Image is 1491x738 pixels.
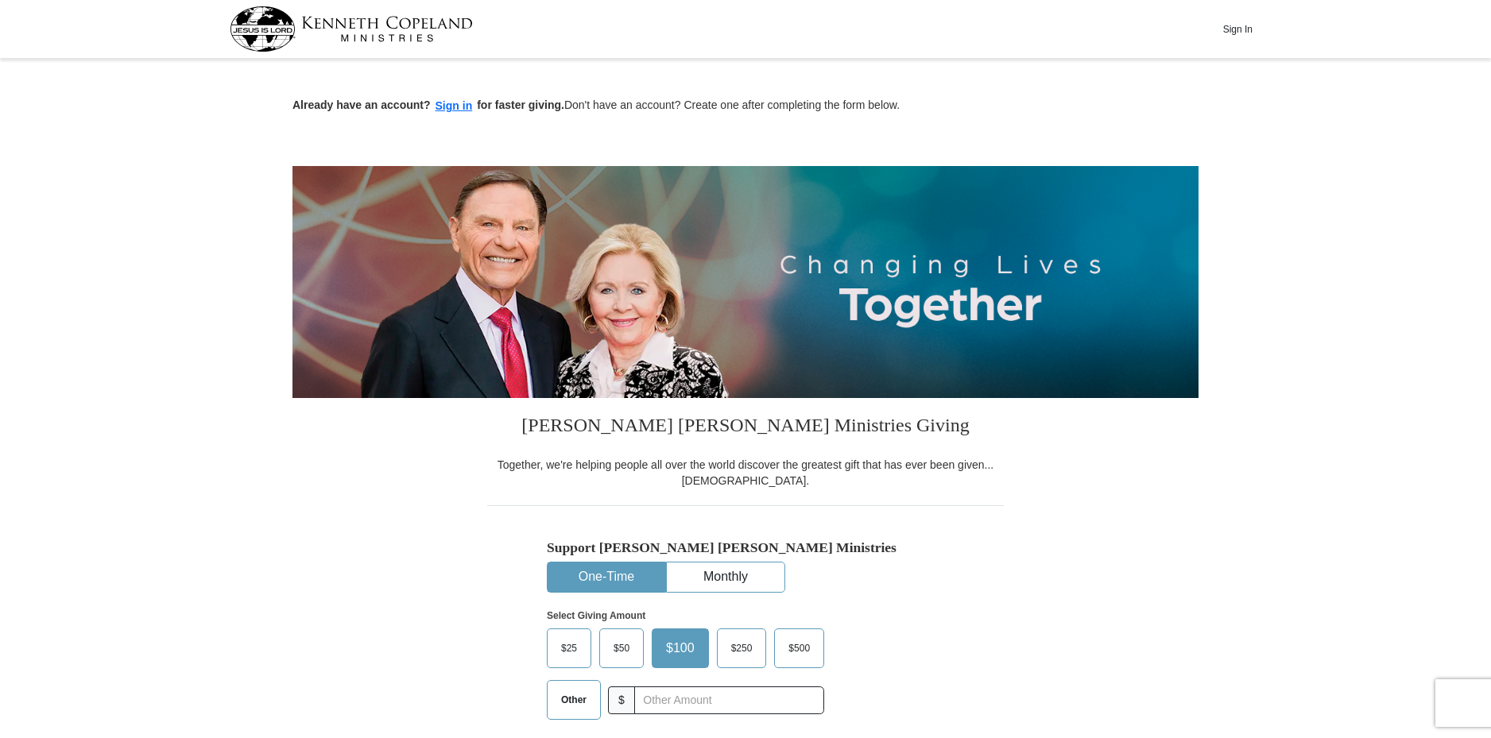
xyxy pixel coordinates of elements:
img: kcm-header-logo.svg [230,6,473,52]
span: $250 [723,636,761,660]
div: Together, we're helping people all over the world discover the greatest gift that has ever been g... [487,457,1004,489]
p: Don't have an account? Create one after completing the form below. [292,97,1199,115]
span: $50 [606,636,637,660]
h3: [PERSON_NAME] [PERSON_NAME] Ministries Giving [487,398,1004,457]
button: Monthly [667,562,784,592]
button: One-Time [548,562,665,592]
span: $500 [780,636,818,660]
span: $ [608,686,635,714]
span: $100 [658,636,703,660]
span: $25 [553,636,585,660]
input: Other Amount [634,686,824,714]
span: Other [553,688,594,712]
h5: Support [PERSON_NAME] [PERSON_NAME] Ministries [547,539,944,556]
strong: Select Giving Amount [547,610,645,621]
strong: Already have an account? for faster giving. [292,99,564,111]
button: Sign In [1214,17,1261,41]
button: Sign in [431,97,478,115]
